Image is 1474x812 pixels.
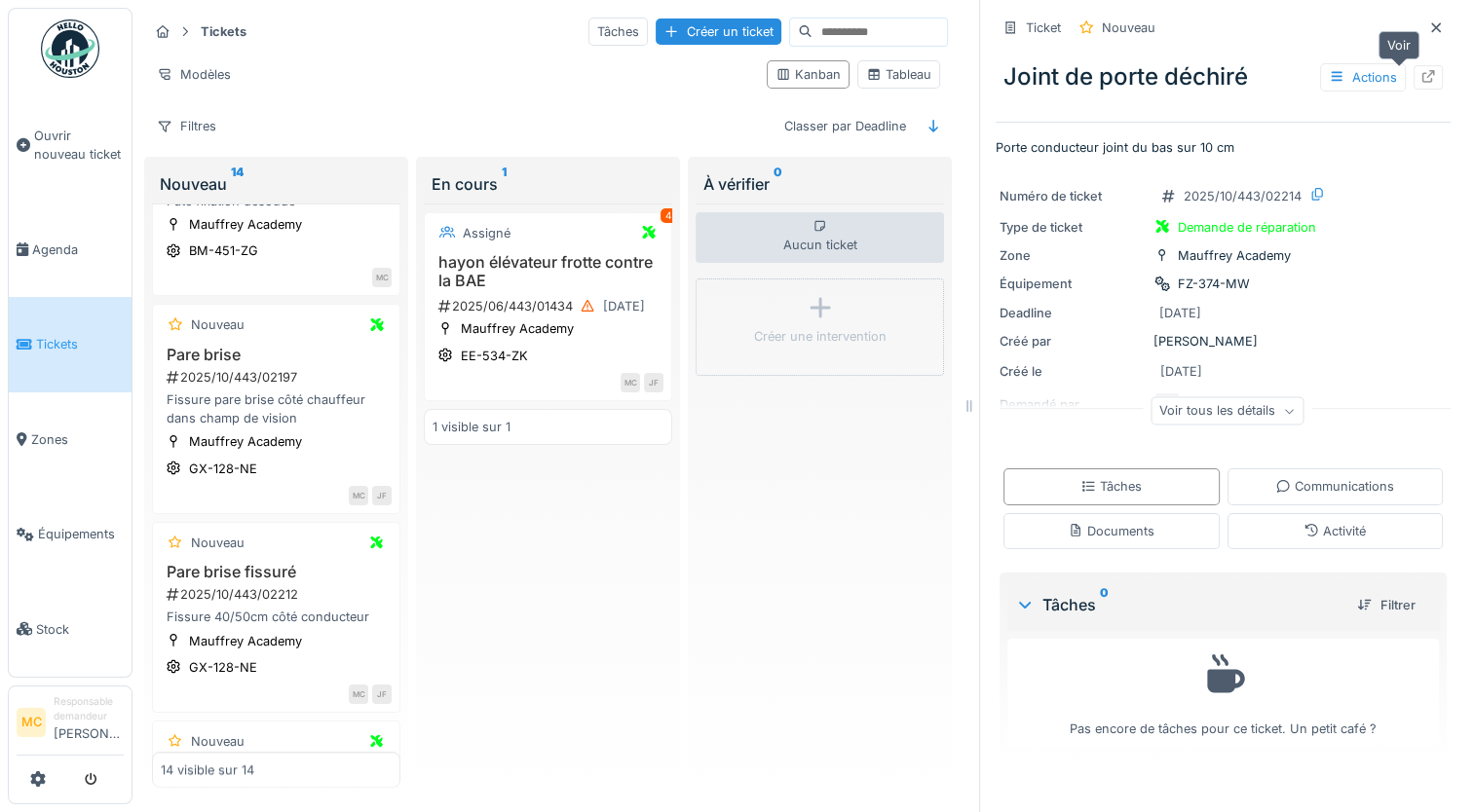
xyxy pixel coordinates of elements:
[436,294,663,318] div: 2025/06/443/01434
[189,658,257,677] div: GX-128-NE
[1026,18,1061,37] div: Ticket
[161,563,392,581] h3: Pare brise fissuré
[160,172,393,196] div: Nouveau
[1102,18,1155,37] div: Nouveau
[996,138,1451,157] p: Porte conducteur joint du bas sur 10 cm
[161,760,254,779] div: 14 visible sur 14
[161,346,392,364] h3: Pare brise
[588,18,648,46] div: Tâches
[433,253,663,290] h3: hayon élévateur frotte contre la BAE
[1000,218,1146,237] div: Type de ticket
[621,373,640,392] div: MC
[1178,275,1250,293] div: FZ-374-MW
[1000,362,1146,381] div: Créé le
[9,581,132,676] a: Stock
[1349,592,1423,618] div: Filtrer
[17,694,124,756] a: MC Responsable demandeur[PERSON_NAME]
[34,127,124,164] span: Ouvrir nouveau ticket
[1020,647,1426,738] div: Pas encore de tâches pour ce ticket. Un petit café ?
[461,347,528,365] div: EE-534-ZK
[1178,218,1316,237] div: Demande de réparation
[189,632,302,650] div: Mauffrey Academy
[372,268,392,287] div: MC
[1015,593,1342,616] div: Tâches
[775,65,841,84] div: Kanban
[502,172,507,196] sup: 1
[161,608,392,626] div: Fissure 40/50cm côté conducteur
[1100,593,1109,616] sup: 0
[1379,31,1419,59] div: Voir
[36,335,124,353] span: Tickets
[189,241,258,260] div: BM-451-ZG
[189,460,257,478] div: GX-128-NE
[9,203,132,297] a: Agenda
[603,297,645,315] div: [DATE]
[461,319,574,338] div: Mauffrey Academy
[191,732,245,751] div: Nouveau
[191,534,245,552] div: Nouveau
[189,432,302,451] div: Mauffrey Academy
[189,215,302,234] div: Mauffrey Academy
[32,240,124,259] span: Agenda
[1000,332,1447,351] div: [PERSON_NAME]
[775,112,915,140] div: Classer par Deadline
[1275,477,1394,496] div: Communications
[372,486,392,505] div: JF
[1304,522,1366,540] div: Activité
[703,172,936,196] div: À vérifier
[1320,63,1406,92] div: Actions
[349,684,368,704] div: MC
[31,430,124,449] span: Zones
[54,694,124,751] li: [PERSON_NAME]
[1178,246,1291,265] div: Mauffrey Academy
[1000,304,1146,322] div: Deadline
[656,18,781,45] div: Créer un ticket
[349,486,368,505] div: MC
[148,112,225,140] div: Filtres
[231,172,244,196] sup: 14
[165,368,392,387] div: 2025/10/443/02197
[866,65,931,84] div: Tableau
[1000,246,1146,265] div: Zone
[996,52,1451,102] div: Joint de porte déchiré
[463,224,510,242] div: Assigné
[17,708,46,737] li: MC
[54,694,124,724] div: Responsable demandeur
[1000,275,1146,293] div: Équipement
[774,172,782,196] sup: 0
[1000,332,1146,351] div: Créé par
[432,172,664,196] div: En cours
[1151,397,1304,425] div: Voir tous les détails
[9,89,132,203] a: Ouvrir nouveau ticket
[165,585,392,604] div: 2025/10/443/02212
[36,620,124,639] span: Stock
[433,418,510,436] div: 1 visible sur 1
[696,212,944,263] div: Aucun ticket
[1000,187,1146,205] div: Numéro de ticket
[161,390,392,427] div: Fissure pare brise côté chauffeur dans champ de vision
[661,208,676,223] div: 4
[644,373,663,392] div: JF
[1184,187,1302,205] div: 2025/10/443/02214
[1080,477,1142,496] div: Tâches
[191,315,245,334] div: Nouveau
[41,19,99,78] img: Badge_color-CXgf-gQk.svg
[1068,522,1154,540] div: Documents
[9,392,132,487] a: Zones
[9,487,132,581] a: Équipements
[38,525,124,543] span: Équipements
[148,60,240,89] div: Modèles
[372,684,392,704] div: JF
[9,297,132,391] a: Tickets
[1159,304,1201,322] div: [DATE]
[193,22,254,41] strong: Tickets
[1160,362,1202,381] div: [DATE]
[754,327,887,346] div: Créer une intervention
